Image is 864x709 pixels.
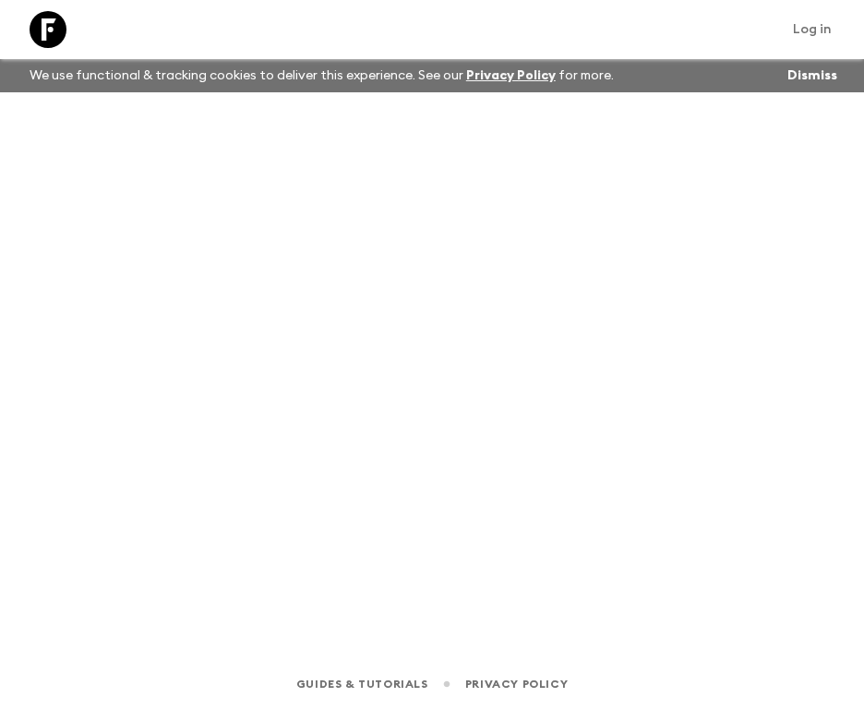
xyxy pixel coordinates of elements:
[22,59,621,92] p: We use functional & tracking cookies to deliver this experience. See our for more.
[783,63,842,89] button: Dismiss
[466,69,556,82] a: Privacy Policy
[465,674,568,694] a: Privacy Policy
[296,674,428,694] a: Guides & Tutorials
[783,17,842,42] a: Log in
